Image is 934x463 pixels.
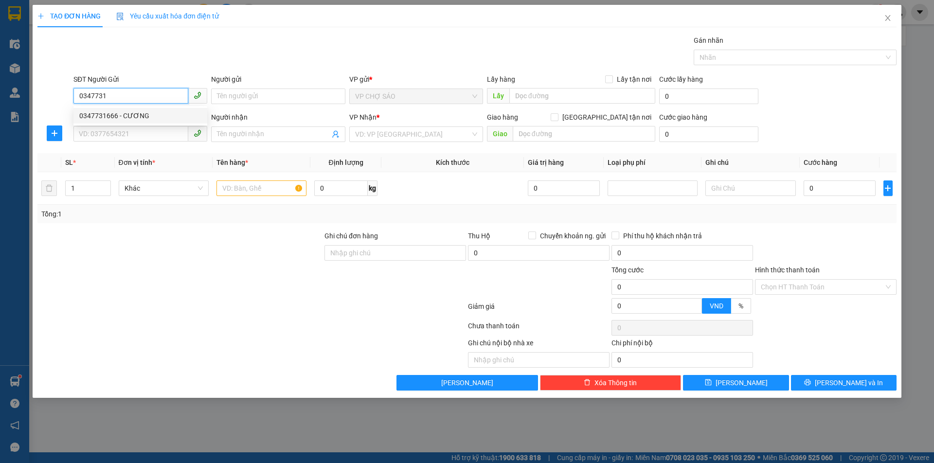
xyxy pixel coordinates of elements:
[125,181,203,196] span: Khác
[694,36,723,44] label: Gán nhãn
[804,159,837,166] span: Cước hàng
[467,321,611,338] div: Chưa thanh toán
[659,113,707,121] label: Cước giao hàng
[65,159,73,166] span: SL
[613,74,655,85] span: Lấy tận nơi
[467,301,611,318] div: Giảm giá
[355,89,477,104] span: VP CHỢ SÁO
[884,14,892,22] span: close
[584,379,591,387] span: delete
[194,129,201,137] span: phone
[116,13,124,20] img: icon
[755,266,820,274] label: Hình thức thanh toán
[468,352,610,368] input: Nhập ghi chú
[5,53,20,101] img: logo
[216,180,306,196] input: VD: Bàn, Ghế
[815,377,883,388] span: [PERSON_NAME] và In
[874,5,901,32] button: Close
[487,75,515,83] span: Lấy hàng
[37,13,44,19] span: plus
[705,379,712,387] span: save
[701,153,799,172] th: Ghi chú
[487,88,509,104] span: Lấy
[23,41,95,74] span: [GEOGRAPHIC_DATA], [GEOGRAPHIC_DATA] ↔ [GEOGRAPHIC_DATA]
[528,159,564,166] span: Giá trị hàng
[884,184,892,192] span: plus
[513,126,655,142] input: Dọc đường
[594,377,637,388] span: Xóa Thông tin
[349,113,377,121] span: VP Nhận
[540,375,682,391] button: deleteXóa Thông tin
[659,89,758,104] input: Cước lấy hàng
[487,113,518,121] span: Giao hàng
[738,302,743,310] span: %
[368,180,377,196] span: kg
[558,112,655,123] span: [GEOGRAPHIC_DATA] tận nơi
[487,126,513,142] span: Giao
[24,8,94,39] strong: CHUYỂN PHÁT NHANH AN PHÚ QUÝ
[683,375,789,391] button: save[PERSON_NAME]
[883,180,893,196] button: plus
[211,112,345,123] div: Người nhận
[73,74,207,85] div: SĐT Người Gửi
[716,377,768,388] span: [PERSON_NAME]
[536,231,610,241] span: Chuyển khoản ng. gửi
[791,375,897,391] button: printer[PERSON_NAME] và In
[611,266,644,274] span: Tổng cước
[705,180,795,196] input: Ghi Chú
[324,245,466,261] input: Ghi chú đơn hàng
[611,338,753,352] div: Chi phí nội bộ
[509,88,655,104] input: Dọc đường
[604,153,701,172] th: Loại phụ phí
[47,129,62,137] span: plus
[468,338,610,352] div: Ghi chú nội bộ nhà xe
[37,12,101,20] span: TẠO ĐƠN HÀNG
[79,110,201,121] div: 0347731666 - CƯƠNG
[73,108,207,124] div: 0347731666 - CƯƠNG
[396,375,538,391] button: [PERSON_NAME]
[194,91,201,99] span: phone
[710,302,723,310] span: VND
[119,159,155,166] span: Đơn vị tính
[659,75,703,83] label: Cước lấy hàng
[211,74,345,85] div: Người gửi
[328,159,363,166] span: Định lượng
[41,209,360,219] div: Tổng: 1
[349,74,483,85] div: VP gửi
[804,379,811,387] span: printer
[324,232,378,240] label: Ghi chú đơn hàng
[619,231,706,241] span: Phí thu hộ khách nhận trả
[332,130,340,138] span: user-add
[41,180,57,196] button: delete
[528,180,600,196] input: 0
[441,377,493,388] span: [PERSON_NAME]
[116,12,219,20] span: Yêu cầu xuất hóa đơn điện tử
[216,159,248,166] span: Tên hàng
[659,126,758,142] input: Cước giao hàng
[436,159,469,166] span: Kích thước
[47,125,62,141] button: plus
[468,232,490,240] span: Thu Hộ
